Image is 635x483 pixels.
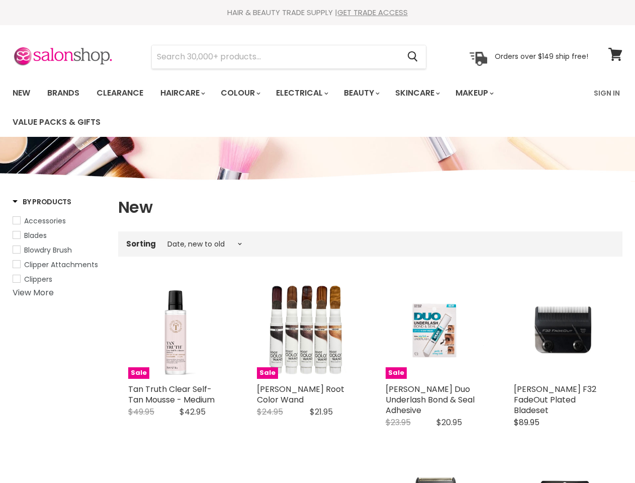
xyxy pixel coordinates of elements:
[337,7,408,18] a: GET TRADE ACCESS
[448,83,500,104] a: Makeup
[386,417,411,428] span: $23.95
[257,285,355,375] img: Jerome Russell Root Color Wand
[151,45,426,69] form: Product
[5,78,588,137] ul: Main menu
[257,367,278,379] span: Sale
[13,259,106,270] a: Clipper Attachments
[13,245,106,256] a: Blowdry Brush
[386,383,475,416] a: [PERSON_NAME] Duo Underlash Bond & Seal Adhesive
[514,383,596,416] a: [PERSON_NAME] F32 FadeOut Plated Bladeset
[118,197,622,218] h1: New
[13,274,106,285] a: Clippers
[153,83,211,104] a: Haircare
[24,230,47,240] span: Blades
[399,45,426,68] button: Search
[126,239,156,248] label: Sorting
[257,383,344,406] a: [PERSON_NAME] Root Color Wand
[436,417,462,428] span: $20.95
[145,281,211,379] img: Tan Truth Clear Self-Tan Mousse - Medium
[514,417,539,428] span: $89.95
[257,281,355,379] a: Jerome Russell Root Color Wand Jerome Russell Root Color Wand Sale
[310,406,333,418] span: $21.95
[40,83,87,104] a: Brands
[388,83,446,104] a: Skincare
[13,197,71,207] h3: By Products
[128,367,149,379] span: Sale
[5,83,38,104] a: New
[514,281,612,379] img: Wahl F32 FadeOut Plated Bladeset
[588,83,626,104] a: Sign In
[13,287,54,298] a: View More
[386,281,484,379] img: Ardell Duo Underlash Bond & Seal Adhesive
[128,406,154,418] span: $49.95
[24,245,72,255] span: Blowdry Brush
[386,367,407,379] span: Sale
[24,216,66,226] span: Accessories
[514,281,612,379] a: Wahl F32 FadeOut Plated Bladeset Wahl F32 FadeOut Plated Bladeset
[13,230,106,241] a: Blades
[257,406,283,418] span: $24.95
[152,45,399,68] input: Search
[213,83,266,104] a: Colour
[89,83,151,104] a: Clearance
[128,383,215,406] a: Tan Truth Clear Self-Tan Mousse - Medium
[179,406,206,418] span: $42.95
[386,281,484,379] a: Ardell Duo Underlash Bond & Seal Adhesive Ardell Duo Underlash Bond & Seal Adhesive Sale
[268,83,334,104] a: Electrical
[13,215,106,226] a: Accessories
[128,281,227,379] a: Tan Truth Clear Self-Tan Mousse - Medium Sale
[336,83,386,104] a: Beauty
[495,52,588,61] p: Orders over $149 ship free!
[24,260,98,270] span: Clipper Attachments
[5,112,108,133] a: Value Packs & Gifts
[24,274,52,284] span: Clippers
